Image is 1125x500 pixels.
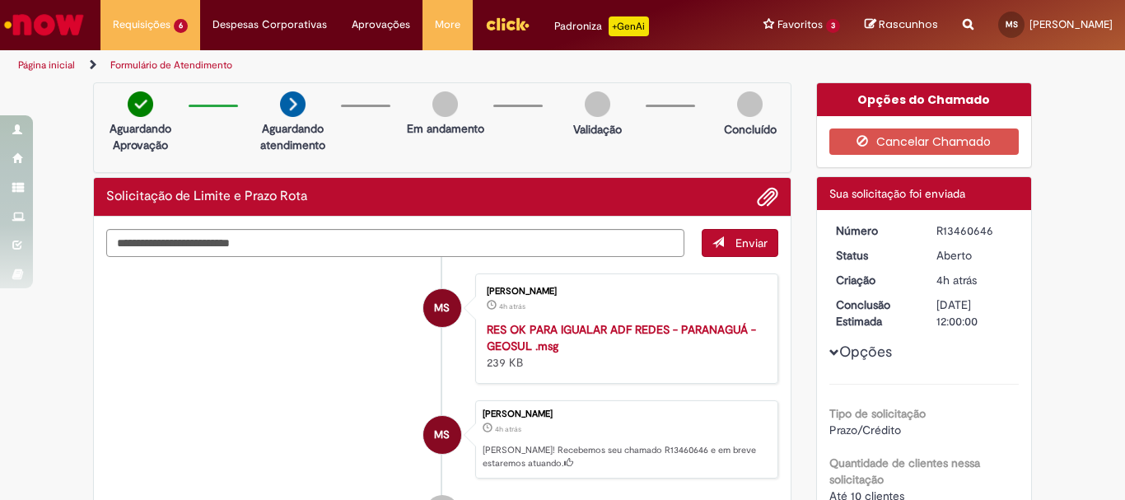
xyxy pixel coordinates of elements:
[483,409,769,419] div: [PERSON_NAME]
[495,424,521,434] time: 29/08/2025 08:01:21
[936,247,1013,264] div: Aberto
[110,58,232,72] a: Formulário de Atendimento
[724,121,777,138] p: Concluído
[106,400,778,479] li: Maria Helena Skroch De Souza
[174,19,188,33] span: 6
[936,222,1013,239] div: R13460646
[407,120,484,137] p: Em andamento
[824,222,925,239] dt: Número
[1029,17,1113,31] span: [PERSON_NAME]
[735,236,768,250] span: Enviar
[487,321,761,371] div: 239 KB
[106,229,684,257] textarea: Digite sua mensagem aqui...
[485,12,530,36] img: click_logo_yellow_360x200.png
[495,424,521,434] span: 4h atrás
[432,91,458,117] img: img-circle-grey.png
[423,289,461,327] div: Maria Helena Skroch De Souza
[777,16,823,33] span: Favoritos
[18,58,75,72] a: Página inicial
[2,8,86,41] img: ServiceNow
[100,120,180,153] p: Aguardando Aprovação
[757,186,778,208] button: Adicionar anexos
[435,16,460,33] span: More
[829,456,980,487] b: Quantidade de clientes nessa solicitação
[865,17,938,33] a: Rascunhos
[499,301,525,311] time: 29/08/2025 08:01:17
[936,297,1013,329] div: [DATE] 12:00:00
[434,288,450,328] span: MS
[737,91,763,117] img: img-circle-grey.png
[212,16,327,33] span: Despesas Corporativas
[829,406,926,421] b: Tipo de solicitação
[128,91,153,117] img: check-circle-green.png
[824,247,925,264] dt: Status
[487,322,756,353] a: RES OK PARA IGUALAR ADF REDES - PARANAGUÁ - GEOSUL .msg
[609,16,649,36] p: +GenAi
[585,91,610,117] img: img-circle-grey.png
[12,50,738,81] ul: Trilhas de página
[483,444,769,470] p: [PERSON_NAME]! Recebemos seu chamado R13460646 e em breve estaremos atuando.
[554,16,649,36] div: Padroniza
[253,120,333,153] p: Aguardando atendimento
[573,121,622,138] p: Validação
[879,16,938,32] span: Rascunhos
[352,16,410,33] span: Aprovações
[280,91,306,117] img: arrow-next.png
[826,19,840,33] span: 3
[487,287,761,297] div: [PERSON_NAME]
[824,297,925,329] dt: Conclusão Estimada
[829,129,1020,155] button: Cancelar Chamado
[936,272,1013,288] div: 29/08/2025 08:01:21
[113,16,170,33] span: Requisições
[817,83,1032,116] div: Opções do Chamado
[936,273,977,287] span: 4h atrás
[936,273,977,287] time: 29/08/2025 08:01:21
[829,186,965,201] span: Sua solicitação foi enviada
[106,189,307,204] h2: Solicitação de Limite e Prazo Rota Histórico de tíquete
[829,423,901,437] span: Prazo/Crédito
[434,415,450,455] span: MS
[423,416,461,454] div: Maria Helena Skroch De Souza
[702,229,778,257] button: Enviar
[499,301,525,311] span: 4h atrás
[824,272,925,288] dt: Criação
[1006,19,1018,30] span: MS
